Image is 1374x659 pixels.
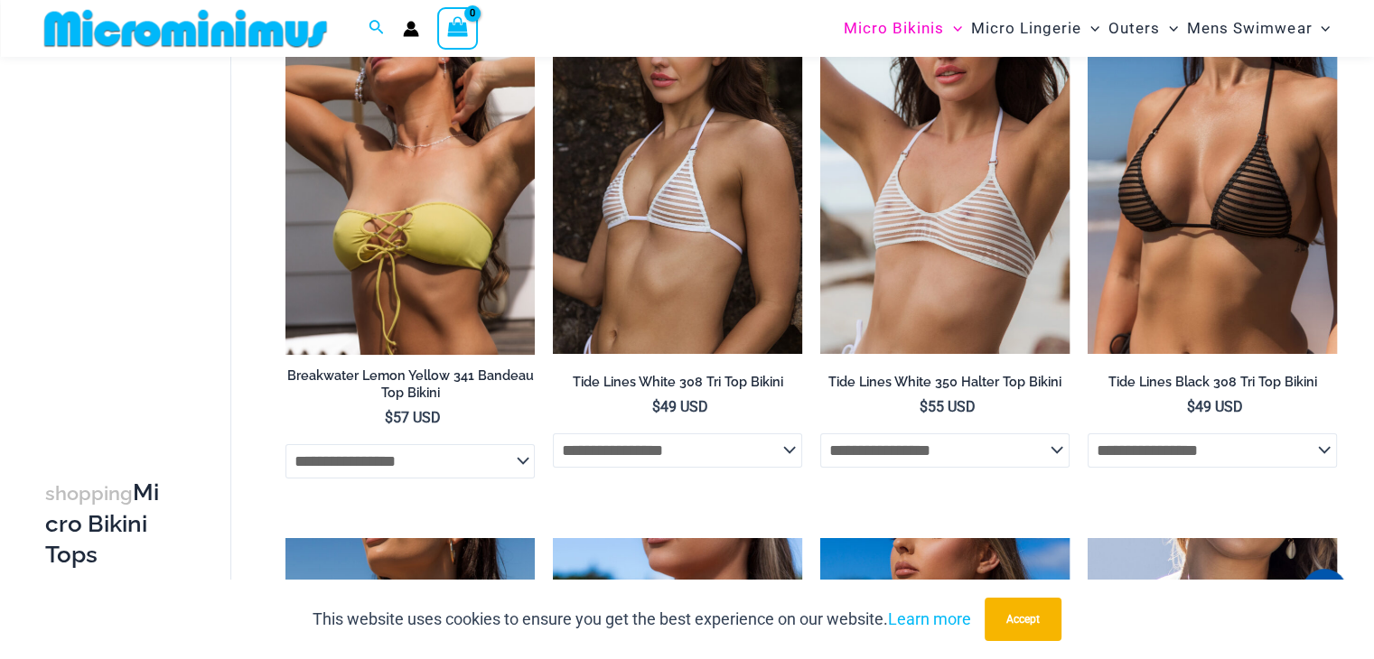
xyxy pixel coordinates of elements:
h3: Micro Bikini Tops [45,478,167,570]
span: shopping [45,482,133,505]
a: Micro BikinisMenu ToggleMenu Toggle [839,5,967,51]
h2: Tide Lines White 308 Tri Top Bikini [553,374,802,391]
a: Tide Lines Black 308 Tri Top Bikini [1088,374,1337,397]
iframe: TrustedSite Certified [45,60,208,422]
span: $ [920,398,928,415]
button: Accept [985,598,1061,641]
img: MM SHOP LOGO FLAT [37,8,334,49]
span: $ [1187,398,1195,415]
a: Tide Lines White 308 Tri Top Bikini [553,374,802,397]
span: Menu Toggle [1160,5,1178,51]
a: Search icon link [369,17,385,40]
a: Breakwater Lemon Yellow 341 Bandeau Top Bikini [285,367,535,408]
bdi: 49 USD [652,398,708,415]
span: Outers [1108,5,1160,51]
bdi: 57 USD [385,409,441,426]
a: Mens SwimwearMenu ToggleMenu Toggle [1182,5,1334,51]
nav: Site Navigation [837,3,1338,54]
a: OutersMenu ToggleMenu Toggle [1104,5,1182,51]
h2: Breakwater Lemon Yellow 341 Bandeau Top Bikini [285,367,535,401]
h2: Tide Lines Black 308 Tri Top Bikini [1088,374,1337,391]
span: $ [652,398,660,415]
span: Menu Toggle [944,5,962,51]
span: Micro Lingerie [971,5,1081,51]
span: Mens Swimwear [1187,5,1312,51]
a: Micro LingerieMenu ToggleMenu Toggle [967,5,1104,51]
a: View Shopping Cart, empty [437,7,479,49]
bdi: 55 USD [920,398,976,415]
p: This website uses cookies to ensure you get the best experience on our website. [313,606,971,633]
span: Menu Toggle [1081,5,1099,51]
a: Learn more [888,609,971,628]
bdi: 49 USD [1187,398,1243,415]
span: $ [385,409,393,426]
span: Menu Toggle [1312,5,1330,51]
h2: Tide Lines White 350 Halter Top Bikini [820,374,1070,391]
a: Account icon link [403,21,419,37]
span: Micro Bikinis [844,5,944,51]
a: Tide Lines White 350 Halter Top Bikini [820,374,1070,397]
